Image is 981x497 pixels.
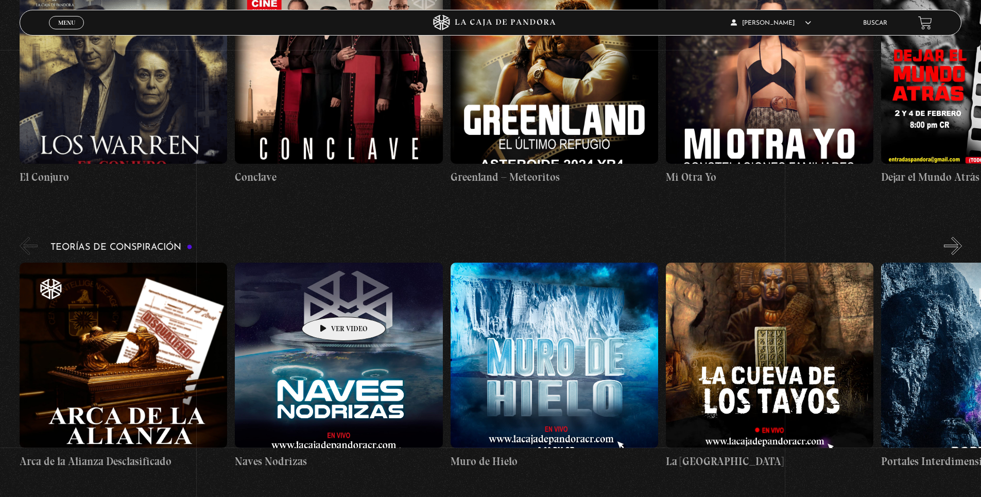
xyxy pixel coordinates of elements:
[666,263,873,470] a: La [GEOGRAPHIC_DATA]
[666,169,873,185] h4: Mi Otra Yo
[235,263,442,470] a: Naves Nodrizas
[55,28,79,36] span: Cerrar
[58,20,75,26] span: Menu
[235,169,442,185] h4: Conclave
[20,169,227,185] h4: El Conjuro
[20,263,227,470] a: Arca de la Alianza Desclasificado
[731,20,811,26] span: [PERSON_NAME]
[863,20,887,26] a: Buscar
[20,237,38,255] button: Previous
[20,453,227,470] h4: Arca de la Alianza Desclasificado
[944,237,962,255] button: Next
[50,243,193,252] h3: Teorías de Conspiración
[235,453,442,470] h4: Naves Nodrizas
[666,453,873,470] h4: La [GEOGRAPHIC_DATA]
[451,453,658,470] h4: Muro de Hielo
[918,16,932,30] a: View your shopping cart
[451,263,658,470] a: Muro de Hielo
[451,169,658,185] h4: Greenland – Meteoritos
